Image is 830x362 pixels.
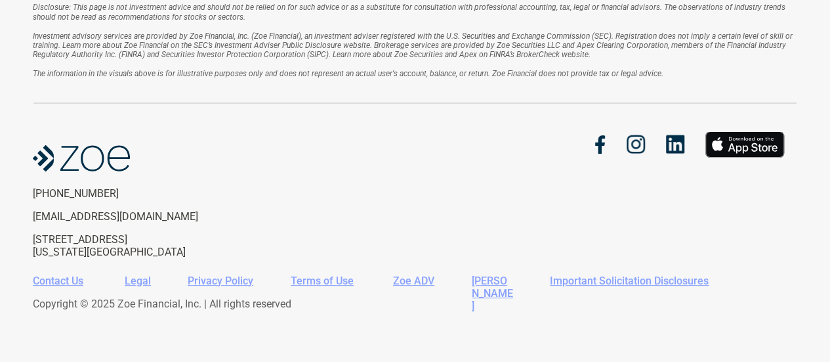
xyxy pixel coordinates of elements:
[33,210,248,223] p: [EMAIL_ADDRESS][DOMAIN_NAME]
[33,3,787,21] em: Disclosure: This page is not investment advice and should not be relied on for such advice or as ...
[291,275,354,287] a: Terms of Use
[33,187,248,200] p: [PHONE_NUMBER]
[33,69,663,78] em: The information in the visuals above is for illustrative purposes only and does not represent an ...
[33,298,787,310] p: Copyright © 2025 Zoe Financial, Inc. | All rights reserved
[550,275,709,287] a: Important Solicitation Disclosures
[33,32,795,60] em: Investment advisory services are provided by Zoe Financial, Inc. (Zoe Financial), an investment a...
[472,275,513,312] a: [PERSON_NAME]
[33,233,248,258] p: [STREET_ADDRESS] [US_STATE][GEOGRAPHIC_DATA]
[33,275,83,287] a: Contact Us
[393,275,434,287] a: Zoe ADV
[125,275,151,287] a: Legal
[188,275,253,287] a: Privacy Policy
